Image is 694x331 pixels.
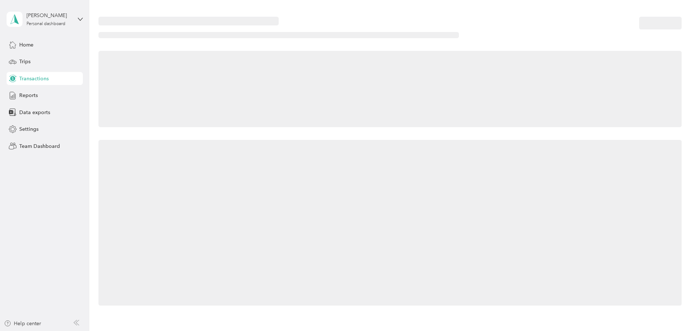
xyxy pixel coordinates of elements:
[19,109,50,116] span: Data exports
[653,290,694,331] iframe: Everlance-gr Chat Button Frame
[4,320,41,327] button: Help center
[27,12,72,19] div: [PERSON_NAME]
[19,58,31,65] span: Trips
[19,41,33,49] span: Home
[27,22,65,26] div: Personal dashboard
[19,92,38,99] span: Reports
[19,142,60,150] span: Team Dashboard
[19,75,49,82] span: Transactions
[19,125,39,133] span: Settings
